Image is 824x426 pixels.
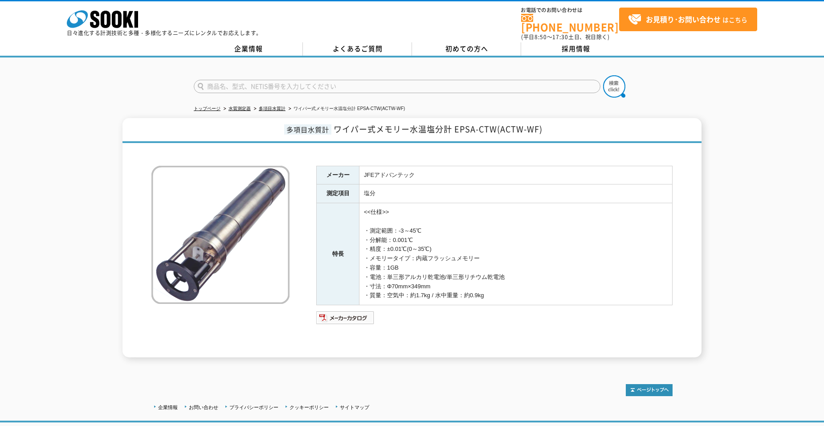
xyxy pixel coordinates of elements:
[412,42,521,56] a: 初めての方へ
[603,75,625,98] img: btn_search.png
[359,166,673,184] td: JFEアドバンテック
[619,8,757,31] a: お見積り･お問い合わせはこちら
[303,42,412,56] a: よくあるご質問
[534,33,547,41] span: 8:50
[626,384,673,396] img: トップページへ
[646,14,721,25] strong: お見積り･お問い合わせ
[67,30,262,36] p: 日々進化する計測技術と多種・多様化するニーズにレンタルでお応えします。
[317,184,359,203] th: 測定項目
[290,405,329,410] a: クッキーポリシー
[317,166,359,184] th: メーカー
[359,203,673,305] td: <<仕様>> ・測定範囲：-3～45℃ ・分解能：0.001℃ ・精度：±0.01℃(0～35℃) ・メモリータイプ：内蔵フラッシュメモリー ・容量：1GB ・電池：単三形アルカリ乾電池/単三形...
[194,80,600,93] input: 商品名、型式、NETIS番号を入力してください
[284,124,331,135] span: 多項目水質計
[229,405,278,410] a: プライバシーポリシー
[521,42,630,56] a: 採用情報
[552,33,568,41] span: 17:30
[259,106,286,111] a: 多項目水質計
[317,203,359,305] th: 特長
[340,405,369,410] a: サイトマップ
[521,33,609,41] span: (平日 ～ 土日、祝日除く)
[189,405,218,410] a: お問い合わせ
[151,166,290,304] img: ワイパー式メモリー水温塩分計 EPSA-CTW(ACTW-WF)
[359,184,673,203] td: 塩分
[521,8,619,13] span: お電話でのお問い合わせは
[628,13,747,26] span: はこちら
[521,14,619,32] a: [PHONE_NUMBER]
[194,42,303,56] a: 企業情報
[316,316,375,323] a: メーカーカタログ
[287,104,405,114] li: ワイパー式メモリー水温塩分計 EPSA-CTW(ACTW-WF)
[316,311,375,325] img: メーカーカタログ
[334,123,543,135] span: ワイパー式メモリー水温塩分計 EPSA-CTW(ACTW-WF)
[194,106,220,111] a: トップページ
[445,44,488,53] span: 初めての方へ
[158,405,178,410] a: 企業情報
[228,106,251,111] a: 水質測定器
